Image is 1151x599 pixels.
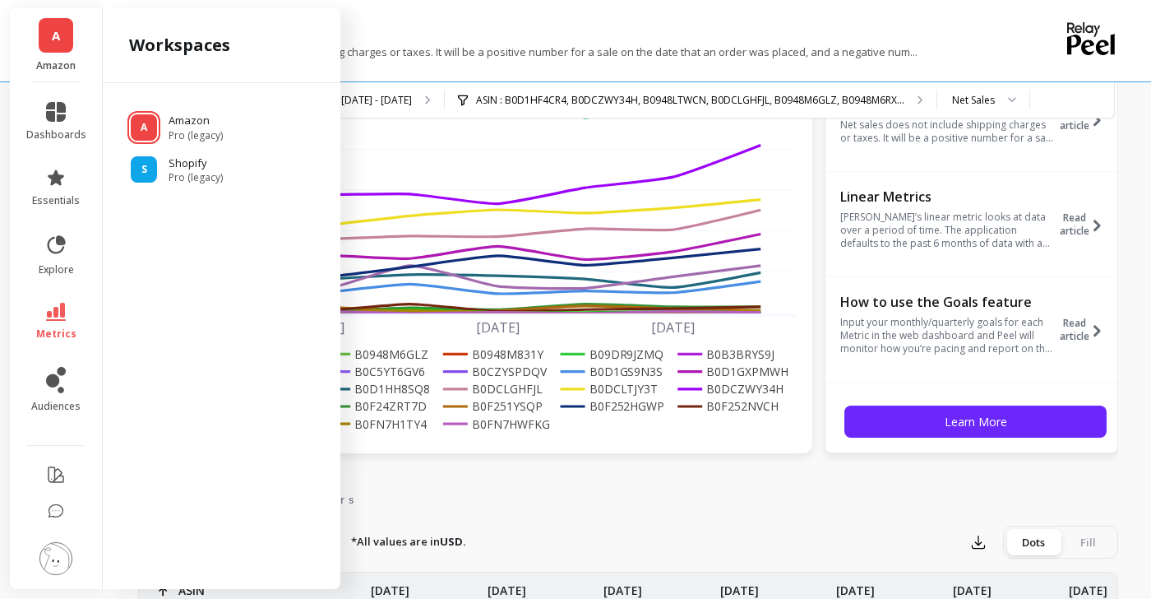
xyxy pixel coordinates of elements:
nav: Tabs [138,478,1118,516]
p: Amazon [169,113,223,129]
span: Read article [1060,317,1089,343]
button: Read article [1060,292,1113,368]
p: Linear Metrics [840,188,1056,205]
div: Fill [1061,529,1115,555]
button: Read article [1060,187,1113,262]
span: S [141,163,147,176]
span: dashboards [26,128,86,142]
p: [DATE] [836,573,875,599]
span: Read article [1060,211,1089,238]
span: A [141,121,147,134]
span: A [52,26,60,45]
p: [DATE] [720,573,759,599]
p: Input your monthly/quarterly goals for each Metric in the web dashboard and Peel will monitor how... [840,316,1056,355]
span: essentials [32,194,80,207]
span: Learn More [945,414,1007,430]
img: profile picture [39,542,72,575]
p: ASIN : B0D1HF4CR4, B0DCZWY34H, B0948LTWCN, B0DCLGHFJL, B0948M6GLZ, B0948M6RX... [476,94,904,107]
button: Read article [1060,81,1113,157]
p: [DATE] [603,573,642,599]
p: How to use the Goals feature [840,294,1056,310]
p: Shopify [169,156,223,172]
span: Pro (legacy) [169,171,223,184]
span: explore [39,263,74,276]
p: Net sales does not include shipping charges or taxes. It will be a positive number for a sale on ... [138,44,918,59]
p: *All values are in [351,534,466,550]
span: audiences [31,400,81,413]
div: Net Sales [952,92,995,108]
p: [DATE] [488,573,526,599]
span: Read article [1060,106,1089,132]
div: Dots [1006,529,1061,555]
p: Amazon [26,59,86,72]
span: Pro (legacy) [169,129,223,142]
p: [PERSON_NAME]’s linear metric looks at data over a period of time. The application defaults to th... [840,211,1056,250]
p: [DATE] [1069,573,1107,599]
strong: USD. [440,534,466,549]
h2: workspaces [129,34,230,57]
p: [DATE] [953,573,992,599]
button: Learn More [844,406,1107,438]
p: Net Sales = gross sales - discounts - returns. Net sales does not include shipping charges or tax... [840,105,1056,145]
span: metrics [36,327,76,341]
p: [DATE] [371,573,409,599]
